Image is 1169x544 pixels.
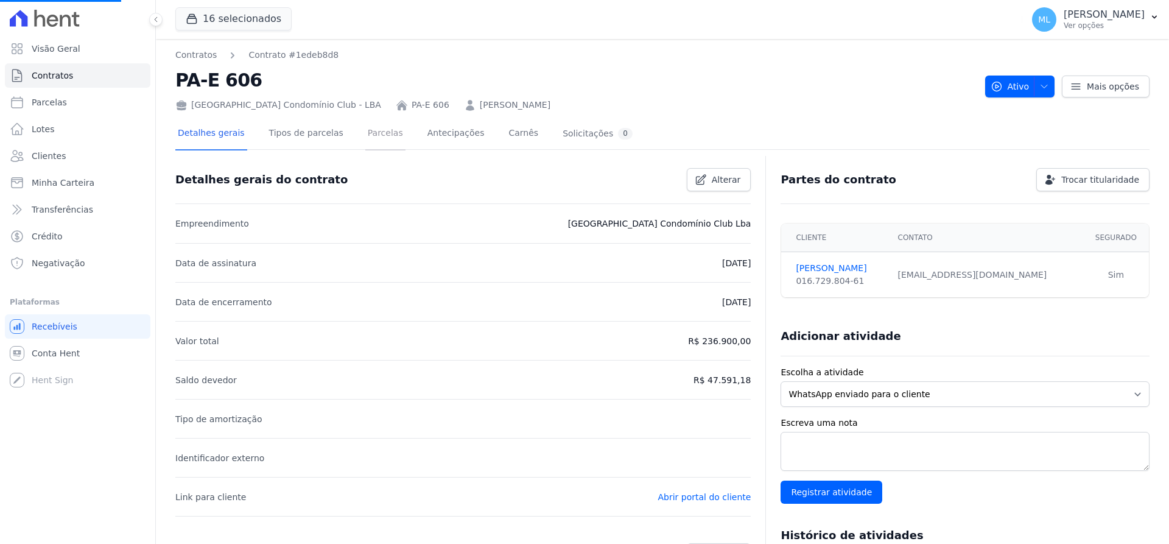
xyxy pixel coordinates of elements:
[175,66,975,94] h2: PA-E 606
[175,216,249,231] p: Empreendimento
[175,295,272,309] p: Data de encerramento
[412,99,449,111] a: PA-E 606
[568,216,751,231] p: [GEOGRAPHIC_DATA] Condomínio Club Lba
[175,49,975,62] nav: Breadcrumb
[248,49,339,62] a: Contrato #1edeb8d8
[175,172,348,187] h3: Detalhes gerais do contrato
[688,334,751,348] p: R$ 236.900,00
[722,256,751,270] p: [DATE]
[175,49,217,62] a: Contratos
[1087,80,1139,93] span: Mais opções
[781,224,890,252] th: Cliente
[5,341,150,366] a: Conta Hent
[425,118,487,150] a: Antecipações
[5,171,150,195] a: Minha Carteira
[1083,252,1149,298] td: Sim
[5,251,150,275] a: Negativação
[175,490,246,504] p: Link para cliente
[5,90,150,115] a: Parcelas
[175,99,381,111] div: [GEOGRAPHIC_DATA] Condomínio Club - LBA
[712,174,741,186] span: Alterar
[1061,174,1139,186] span: Trocar titularidade
[1064,21,1145,30] p: Ver opções
[781,366,1150,379] label: Escolha a atividade
[781,417,1150,429] label: Escreva uma nota
[5,37,150,61] a: Visão Geral
[618,128,633,140] div: 0
[175,334,219,348] p: Valor total
[1062,76,1150,97] a: Mais opções
[563,128,633,140] div: Solicitações
[5,144,150,168] a: Clientes
[267,118,346,150] a: Tipos de parcelas
[32,96,67,108] span: Parcelas
[5,197,150,222] a: Transferências
[175,412,262,426] p: Tipo de amortização
[32,257,85,269] span: Negativação
[991,76,1030,97] span: Ativo
[687,168,751,191] a: Alterar
[796,275,883,288] div: 016.729.804-61
[722,295,751,309] p: [DATE]
[1036,168,1150,191] a: Trocar titularidade
[898,269,1076,281] div: [EMAIL_ADDRESS][DOMAIN_NAME]
[781,528,923,543] h3: Histórico de atividades
[796,262,883,275] a: [PERSON_NAME]
[32,320,77,333] span: Recebíveis
[985,76,1055,97] button: Ativo
[175,373,237,387] p: Saldo devedor
[32,230,63,242] span: Crédito
[1083,224,1149,252] th: Segurado
[175,256,256,270] p: Data de assinatura
[1038,15,1050,24] span: ML
[560,118,635,150] a: Solicitações0
[5,63,150,88] a: Contratos
[693,373,751,387] p: R$ 47.591,18
[32,150,66,162] span: Clientes
[5,224,150,249] a: Crédito
[175,7,292,30] button: 16 selecionados
[10,295,146,309] div: Plataformas
[480,99,550,111] a: [PERSON_NAME]
[32,347,80,359] span: Conta Hent
[781,329,900,344] h3: Adicionar atividade
[658,492,751,502] a: Abrir portal do cliente
[32,177,94,189] span: Minha Carteira
[175,118,247,150] a: Detalhes gerais
[365,118,405,150] a: Parcelas
[506,118,541,150] a: Carnês
[32,43,80,55] span: Visão Geral
[32,203,93,216] span: Transferências
[32,123,55,135] span: Lotes
[32,69,73,82] span: Contratos
[5,117,150,141] a: Lotes
[781,172,896,187] h3: Partes do contrato
[1064,9,1145,21] p: [PERSON_NAME]
[781,481,882,504] input: Registrar atividade
[175,451,264,465] p: Identificador externo
[891,224,1083,252] th: Contato
[5,314,150,339] a: Recebíveis
[1022,2,1169,37] button: ML [PERSON_NAME] Ver opções
[175,49,339,62] nav: Breadcrumb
